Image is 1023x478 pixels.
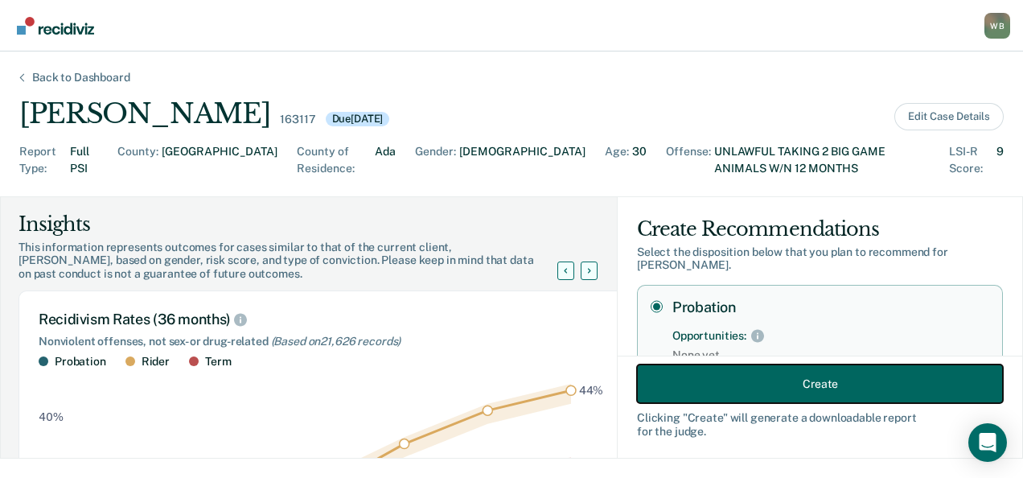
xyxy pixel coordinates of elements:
[19,97,270,130] div: [PERSON_NAME]
[18,212,577,237] div: Insights
[672,299,989,316] label: Probation
[375,143,396,177] div: Ada
[984,13,1010,39] div: W B
[579,384,604,397] text: 44%
[13,71,150,84] div: Back to Dashboard
[637,216,1003,242] div: Create Recommendations
[672,348,989,362] span: None yet
[326,112,390,126] div: Due [DATE]
[18,241,577,281] div: This information represents outcomes for cases similar to that of the current client, [PERSON_NAM...
[271,335,401,348] span: (Based on 21,626 records )
[162,143,277,177] div: [GEOGRAPHIC_DATA]
[714,143,930,177] div: UNLAWFUL TAKING 2 BIG GAME ANIMALS W/N 12 MONTHS
[949,143,993,177] div: LSI-R Score :
[968,423,1007,462] div: Open Intercom Messenger
[19,143,67,177] div: Report Type :
[605,143,629,177] div: Age :
[280,113,315,126] div: 163117
[459,143,585,177] div: [DEMOGRAPHIC_DATA]
[39,335,605,348] div: Nonviolent offenses, not sex- or drug-related
[894,103,1004,130] button: Edit Case Details
[142,355,170,369] div: Rider
[39,311,605,328] div: Recidivism Rates (36 months)
[666,143,711,177] div: Offense :
[984,13,1010,39] button: Profile dropdown button
[297,143,372,177] div: County of Residence :
[996,143,1004,177] div: 9
[70,143,98,177] div: Full PSI
[205,355,231,369] div: Term
[117,143,158,177] div: County :
[55,355,106,369] div: Probation
[39,410,64,423] text: 40%
[17,17,94,35] img: Recidiviz
[637,245,1003,273] div: Select the disposition below that you plan to recommend for [PERSON_NAME] .
[415,143,456,177] div: Gender :
[672,329,746,343] div: Opportunities:
[637,411,1003,439] div: Clicking " Create " will generate a downloadable report for the judge.
[632,143,647,177] div: 30
[637,365,1003,403] button: Create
